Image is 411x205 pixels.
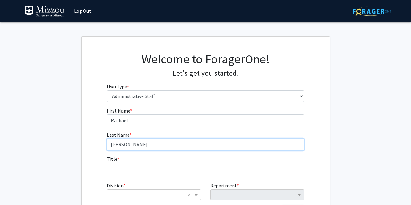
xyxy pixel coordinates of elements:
iframe: Chat [5,177,26,200]
ng-select: Division [107,189,201,200]
h1: Welcome to ForagerOne! [107,52,304,66]
span: First Name [107,108,130,114]
h4: Let's get you started. [107,69,304,78]
div: Department [206,182,309,200]
div: Division [102,182,205,200]
span: Clear all [188,191,193,199]
img: University of Missouri Logo [24,5,65,18]
label: User type [107,83,129,90]
img: ForagerOne Logo [353,6,391,16]
span: Last Name [107,132,129,138]
ng-select: Department [210,189,304,200]
span: Title [107,156,117,162]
